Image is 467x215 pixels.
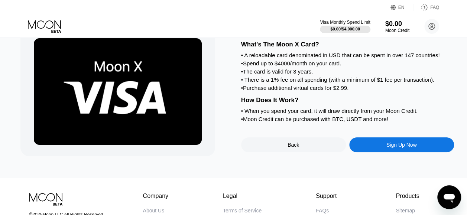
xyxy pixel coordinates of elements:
div: How Does It Work? [241,97,454,104]
iframe: Button to launch messaging window [437,185,461,209]
div: Sitemap [396,208,415,214]
div: Visa Monthly Spend Limit [320,20,370,25]
div: FAQs [316,208,329,214]
div: • Spend up to $4000/month on your card. [241,60,454,66]
div: $0.00 [385,20,409,28]
div: About Us [143,208,165,214]
div: EN [398,5,405,10]
div: $0.00Moon Credit [385,20,409,33]
div: $0.00 / $4,000.00 [330,27,360,31]
div: Moon Credit [385,28,409,33]
div: • When you spend your card, it will draw directly from your Moon Credit. [241,108,454,114]
div: Sign Up Now [386,142,417,148]
div: EN [390,4,413,11]
div: • Purchase additional virtual cards for $2.99. [241,85,454,91]
div: • The card is valid for 3 years. [241,68,454,75]
div: Sign Up Now [349,137,454,152]
div: Back [241,137,346,152]
div: Support [316,193,341,199]
div: • Moon Credit can be purchased with BTC, USDT and more! [241,116,454,122]
div: Terms of Service [223,208,262,214]
div: Products [396,193,419,199]
div: Back [288,142,299,148]
div: FAQ [430,5,439,10]
div: Visa Monthly Spend Limit$0.00/$4,000.00 [320,20,370,33]
div: Legal [223,193,262,199]
div: • There is a 1% fee on all spending (with a minimum of $1 fee per transaction). [241,76,454,83]
div: What's The Moon X Card? [241,41,454,48]
div: • A reloadable card denominated in USD that can be spent in over 147 countries! [241,52,454,58]
div: FAQ [413,4,439,11]
div: Company [143,193,169,199]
